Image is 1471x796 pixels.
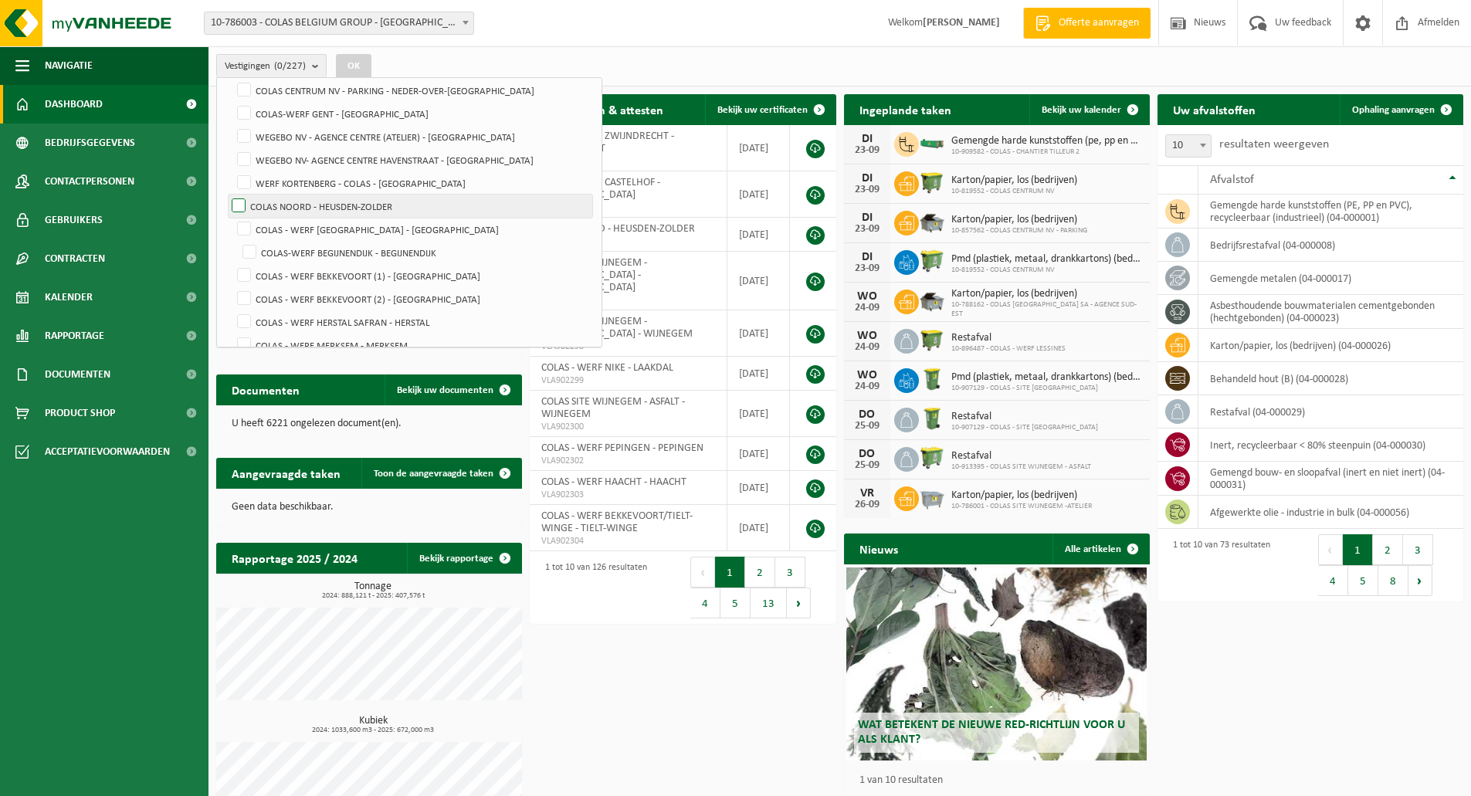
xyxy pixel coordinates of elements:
[45,46,93,85] span: Navigatie
[852,408,883,421] div: DO
[852,448,883,460] div: DO
[45,201,103,239] span: Gebruikers
[45,317,104,355] span: Rapportage
[852,263,883,274] div: 23-09
[1198,229,1463,262] td: bedrijfsrestafval (04-000008)
[1029,94,1148,125] a: Bekijk uw kalender
[951,371,1142,384] span: Pmd (plastiek, metaal, drankkartons) (bedrijven)
[541,316,693,340] span: COLAS SITE WIJNEGEM -[GEOGRAPHIC_DATA] - WIJNEGEM
[1340,94,1462,125] a: Ophaling aanvragen
[541,340,715,353] span: VLA902298
[727,391,790,437] td: [DATE]
[852,290,883,303] div: WO
[951,423,1098,432] span: 10-907129 - COLAS - SITE [GEOGRAPHIC_DATA]
[234,102,593,125] label: COLAS-WERF GENT - [GEOGRAPHIC_DATA]
[919,484,945,510] img: WB-2500-GAL-GY-01
[919,327,945,353] img: WB-1100-HPE-GN-50
[1352,105,1435,115] span: Ophaling aanvragen
[234,218,593,241] label: COLAS - WERF [GEOGRAPHIC_DATA] - [GEOGRAPHIC_DATA]
[727,171,790,218] td: [DATE]
[1210,174,1254,186] span: Afvalstof
[541,223,695,235] span: COLAS NOORD - HEUSDEN-ZOLDER
[852,369,883,381] div: WO
[1023,8,1151,39] a: Offerte aanvragen
[541,510,693,534] span: COLAS - WERF BEKKEVOORT/TIELT-WINGE - TIELT-WINGE
[1343,534,1373,565] button: 1
[204,12,474,35] span: 10-786003 - COLAS BELGIUM GROUP - BERCHEM-SAINTE-AGATHE
[951,135,1142,147] span: Gemengde harde kunststoffen (pe, pp en pvc), recycleerbaar (industrieel)
[919,169,945,195] img: WB-1100-HPE-GN-50
[951,450,1091,462] span: Restafval
[274,61,306,71] count: (0/227)
[919,445,945,471] img: WB-0660-HPE-GN-50
[1219,138,1329,151] label: resultaten weergeven
[1165,134,1212,158] span: 10
[727,310,790,357] td: [DATE]
[852,303,883,313] div: 24-09
[1198,329,1463,362] td: karton/papier, los (bedrijven) (04-000026)
[541,202,715,214] span: VLA902794
[859,775,1142,786] p: 1 van 10 resultaten
[727,505,790,551] td: [DATE]
[1198,195,1463,229] td: gemengde harde kunststoffen (PE, PP en PVC), recycleerbaar (industrieel) (04-000001)
[951,411,1098,423] span: Restafval
[846,567,1146,760] a: Wat betekent de nieuwe RED-richtlijn voor u als klant?
[1052,533,1148,564] a: Alle artikelen
[336,54,371,79] button: OK
[205,12,473,34] span: 10-786003 - COLAS BELGIUM GROUP - BERCHEM-SAINTE-AGATHE
[541,442,703,454] span: COLAS - WERF PEPINGEN - PEPINGEN
[919,366,945,392] img: WB-0240-HPE-GN-50
[1198,462,1463,496] td: gemengd bouw- en sloopafval (inert en niet inert) (04-000031)
[1157,94,1271,124] h2: Uw afvalstoffen
[1378,565,1408,596] button: 8
[541,421,715,433] span: VLA902300
[234,125,593,148] label: WEGEBO NV - AGENCE CENTRE (ATELIER) - [GEOGRAPHIC_DATA]
[216,54,327,77] button: Vestigingen(0/227)
[690,557,715,588] button: Previous
[751,588,787,618] button: 13
[1348,565,1378,596] button: 5
[1373,534,1403,565] button: 2
[234,79,593,102] label: COLAS CENTRUM NV - PARKING - NEDER-OVER-[GEOGRAPHIC_DATA]
[541,396,685,420] span: COLAS SITE WIJNEGEM - ASFALT - WIJNEGEM
[1403,534,1433,565] button: 3
[224,716,522,734] h3: Kubiek
[852,500,883,510] div: 26-09
[45,278,93,317] span: Kalender
[229,195,592,218] label: COLAS NOORD - HEUSDEN-ZOLDER
[1198,295,1463,329] td: asbesthoudende bouwmaterialen cementgebonden (hechtgebonden) (04-000023)
[852,381,883,392] div: 24-09
[407,543,520,574] a: Bekijk rapportage
[216,543,373,573] h2: Rapportage 2025 / 2024
[919,405,945,432] img: WB-0240-HPE-GN-50
[852,251,883,263] div: DI
[919,208,945,235] img: WB-5000-GAL-GY-01
[1198,496,1463,529] td: afgewerkte olie - industrie in bulk (04-000056)
[216,374,315,405] h2: Documenten
[951,226,1087,235] span: 10-857562 - COLAS CENTRUM NV - PARKING
[232,418,507,429] p: U heeft 6221 ongelezen document(en).
[1198,362,1463,395] td: behandeld hout (B) (04-000028)
[951,288,1142,300] span: Karton/papier, los (bedrijven)
[1165,533,1270,598] div: 1 tot 10 van 73 resultaten
[727,471,790,505] td: [DATE]
[745,557,775,588] button: 2
[1408,565,1432,596] button: Next
[541,374,715,387] span: VLA902299
[45,162,134,201] span: Contactpersonen
[951,332,1066,344] span: Restafval
[727,125,790,171] td: [DATE]
[541,455,715,467] span: VLA902302
[224,727,522,734] span: 2024: 1033,600 m3 - 2025: 672,000 m3
[541,235,715,248] span: RED25006720
[541,155,715,168] span: VLA903418
[1198,428,1463,462] td: inert, recycleerbaar < 80% steenpuin (04-000030)
[727,437,790,471] td: [DATE]
[1055,15,1143,31] span: Offerte aanvragen
[385,374,520,405] a: Bekijk uw documenten
[951,174,1077,187] span: Karton/papier, los (bedrijven)
[234,310,593,334] label: COLAS - WERF HERSTAL SAFRAN - HERSTAL
[951,384,1142,393] span: 10-907129 - COLAS - SITE [GEOGRAPHIC_DATA]
[1318,565,1348,596] button: 4
[951,489,1092,502] span: Karton/papier, los (bedrijven)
